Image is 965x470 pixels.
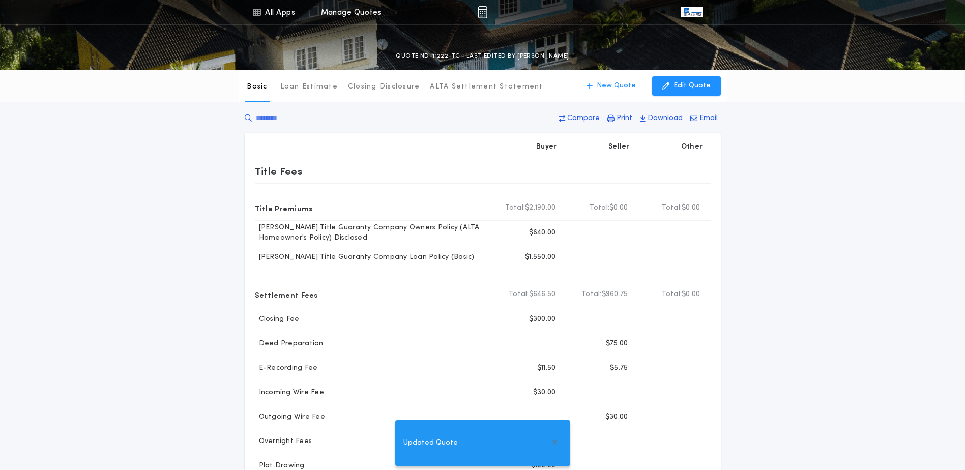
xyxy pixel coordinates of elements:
p: Deed Preparation [255,339,324,349]
span: $960.75 [602,289,628,300]
p: Download [648,113,683,124]
b: Total: [662,203,682,213]
p: [PERSON_NAME] Title Guaranty Company Owners Policy (ALTA Homeowner's Policy) Disclosed [255,223,492,243]
p: Settlement Fees [255,286,318,303]
span: $646.50 [529,289,556,300]
span: $2,190.00 [525,203,555,213]
p: Closing Fee [255,314,300,325]
button: Print [604,109,635,128]
p: New Quote [597,81,636,91]
p: [PERSON_NAME] Title Guaranty Company Loan Policy (Basic) [255,252,475,262]
p: Title Premiums [255,200,313,216]
p: ALTA Settlement Statement [430,82,543,92]
p: Email [699,113,718,124]
button: New Quote [576,76,646,96]
p: Basic [247,82,267,92]
p: Other [681,142,702,152]
p: Buyer [536,142,557,152]
p: $11.50 [537,363,556,373]
p: $30.00 [533,388,556,398]
p: $30.00 [605,412,628,422]
p: $5.75 [610,363,628,373]
p: Compare [567,113,600,124]
p: Seller [608,142,630,152]
p: Title Fees [255,163,303,180]
button: Edit Quote [652,76,721,96]
span: $0.00 [682,289,700,300]
img: vs-icon [681,7,702,17]
span: $0.00 [682,203,700,213]
b: Total: [590,203,610,213]
p: $640.00 [529,228,556,238]
b: Total: [662,289,682,300]
p: QUOTE ND-11222-TC - LAST EDITED BY [PERSON_NAME] [396,51,569,62]
button: Email [687,109,721,128]
p: E-Recording Fee [255,363,318,373]
button: Compare [556,109,603,128]
p: Outgoing Wire Fee [255,412,325,422]
span: Updated Quote [403,437,458,449]
p: $1,550.00 [525,252,555,262]
b: Total: [581,289,602,300]
p: $300.00 [529,314,556,325]
p: Loan Estimate [280,82,338,92]
img: img [478,6,487,18]
p: Closing Disclosure [348,82,420,92]
b: Total: [509,289,529,300]
p: Incoming Wire Fee [255,388,324,398]
p: Edit Quote [674,81,711,91]
b: Total: [505,203,525,213]
p: Print [617,113,632,124]
p: $75.00 [606,339,628,349]
button: Download [637,109,686,128]
span: $0.00 [609,203,628,213]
